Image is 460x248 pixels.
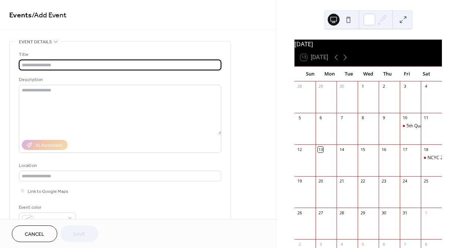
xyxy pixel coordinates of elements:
[381,241,386,247] div: 6
[19,76,220,84] div: Description
[397,67,416,81] div: Fri
[300,67,320,81] div: Sun
[25,231,44,238] span: Cancel
[360,178,365,184] div: 22
[360,147,365,152] div: 15
[297,241,302,247] div: 2
[381,84,386,89] div: 2
[406,123,430,129] div: 5th Quarter
[297,147,302,152] div: 12
[381,178,386,184] div: 23
[297,115,302,121] div: 5
[381,147,386,152] div: 16
[417,67,436,81] div: Sat
[19,51,220,58] div: Title
[297,84,302,89] div: 28
[318,84,323,89] div: 29
[318,178,323,184] div: 20
[297,210,302,215] div: 26
[360,210,365,215] div: 29
[423,147,429,152] div: 18
[358,67,378,81] div: Wed
[318,115,323,121] div: 6
[297,178,302,184] div: 19
[402,178,408,184] div: 24
[423,210,429,215] div: 1
[381,115,386,121] div: 9
[9,8,32,23] a: Events
[339,178,344,184] div: 21
[32,8,67,23] span: / Add Event
[12,225,57,242] button: Cancel
[339,115,344,121] div: 7
[339,67,358,81] div: Tue
[339,241,344,247] div: 4
[294,40,442,48] div: [DATE]
[423,241,429,247] div: 8
[339,147,344,152] div: 14
[402,84,408,89] div: 3
[402,115,408,121] div: 10
[378,67,397,81] div: Thu
[423,115,429,121] div: 11
[320,67,339,81] div: Mon
[19,162,220,170] div: Location
[400,123,421,129] div: 5th Quarter
[318,147,323,152] div: 13
[423,84,429,89] div: 4
[402,210,408,215] div: 31
[339,84,344,89] div: 30
[402,147,408,152] div: 17
[360,84,365,89] div: 1
[318,210,323,215] div: 27
[339,210,344,215] div: 28
[381,210,386,215] div: 30
[19,204,74,211] div: Event color
[318,241,323,247] div: 3
[19,38,52,46] span: Event details
[28,188,68,195] span: Link to Google Maps
[360,241,365,247] div: 5
[360,115,365,121] div: 8
[423,178,429,184] div: 25
[421,155,442,161] div: NCYC 20th Anniversary Open House
[402,241,408,247] div: 7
